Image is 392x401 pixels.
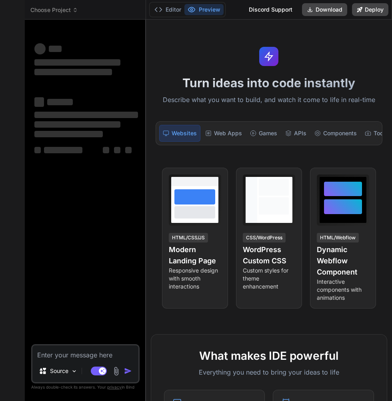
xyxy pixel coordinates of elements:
[114,147,120,153] span: ‌
[34,43,46,54] span: ‌
[362,125,391,142] div: Tools
[164,347,374,364] h2: What makes IDE powerful
[243,244,295,267] h4: WordPress Custom CSS
[159,125,200,142] div: Websites
[317,278,369,302] p: Interactive components with animations
[243,267,295,291] p: Custom styles for theme enhancement
[34,97,44,107] span: ‌
[202,125,245,142] div: Web Apps
[317,233,359,243] div: HTML/Webflow
[302,3,347,16] button: Download
[125,147,132,153] span: ‌
[352,3,388,16] button: Deploy
[49,46,62,52] span: ‌
[243,233,286,243] div: CSS/WordPress
[164,367,374,377] p: Everything you need to bring your ideas to life
[71,368,78,375] img: Pick Models
[34,147,41,153] span: ‌
[34,59,120,66] span: ‌
[184,4,224,15] button: Preview
[151,4,184,15] button: Editor
[124,367,132,375] img: icon
[247,125,280,142] div: Games
[311,125,360,142] div: Components
[47,99,73,105] span: ‌
[103,147,109,153] span: ‌
[107,385,122,389] span: privacy
[282,125,310,142] div: APIs
[50,367,68,375] p: Source
[31,383,140,391] p: Always double-check its answers. Your in Bind
[34,121,120,128] span: ‌
[34,69,112,75] span: ‌
[169,233,208,243] div: HTML/CSS/JS
[151,95,387,105] p: Describe what you want to build, and watch it come to life in real-time
[169,244,221,267] h4: Modern Landing Page
[44,147,82,153] span: ‌
[112,367,121,376] img: attachment
[244,3,297,16] div: Discord Support
[317,244,369,278] h4: Dynamic Webflow Component
[151,76,387,90] h1: Turn ideas into code instantly
[34,112,138,118] span: ‌
[34,131,103,137] span: ‌
[169,267,221,291] p: Responsive design with smooth interactions
[30,6,78,14] span: Choose Project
